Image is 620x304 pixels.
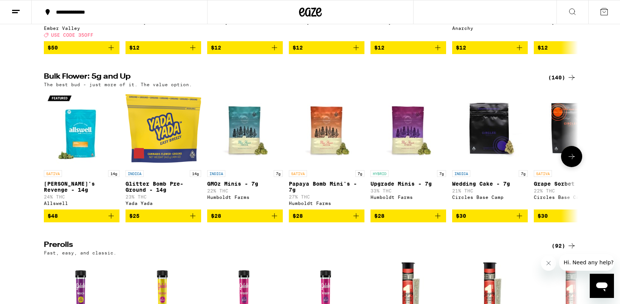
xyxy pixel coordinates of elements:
span: $48 [48,213,58,219]
p: 22% THC [207,188,283,193]
button: Add to bag [534,41,609,54]
img: Yada Yada - Glitter Bomb Pre-Ground - 14g [126,91,201,166]
img: Circles Base Camp - Grape Sorbet - 7g [534,91,609,166]
iframe: Close message [541,256,556,271]
a: Open page for Upgrade Minis - 7g from Humboldt Farms [370,91,446,209]
p: 27% THC [289,194,364,199]
h2: Bulk Flower: 5g and Up [44,73,539,82]
p: Glitter Bomb Pre-Ground - 14g [126,181,201,193]
span: USE CODE 35OFF [51,33,93,37]
a: Open page for Papaya Bomb Mini's - 7g from Humboldt Farms [289,91,364,209]
p: 23% THC [126,194,201,199]
p: HYBRID [370,170,389,177]
p: Upgrade Minis - 7g [370,181,446,187]
a: Open page for Jack's Revenge - 14g from Allswell [44,91,119,209]
p: 33% THC [370,188,446,193]
a: (140) [548,73,576,82]
p: Wedding Cake - 7g [452,181,528,187]
button: Add to bag [126,209,201,222]
span: $12 [456,45,466,51]
p: The best bud - just more of it. The value option. [44,82,192,87]
a: Open page for GMOz Minis - 7g from Humboldt Farms [207,91,283,209]
button: Add to bag [534,209,609,222]
span: $28 [211,213,221,219]
p: 21% THC [452,188,528,193]
p: 7g [437,170,446,177]
span: $50 [48,45,58,51]
img: Humboldt Farms - GMOz Minis - 7g [207,91,283,166]
span: $12 [538,45,548,51]
p: 22% THC [534,188,609,193]
div: Circles Base Camp [452,195,528,200]
div: Circles Base Camp [534,195,609,200]
p: 14g [108,170,119,177]
button: Add to bag [207,41,283,54]
button: Add to bag [370,209,446,222]
p: Grape Sorbet - 7g [534,181,609,187]
iframe: Button to launch messaging window [590,274,614,298]
a: (92) [552,241,576,250]
p: Fast, easy, and classic. [44,250,116,255]
p: 7g [519,170,528,177]
button: Add to bag [44,41,119,54]
div: Humboldt Farms [370,195,446,200]
span: $12 [211,45,221,51]
span: $28 [374,213,384,219]
button: Add to bag [44,209,119,222]
div: Humboldt Farms [207,195,283,200]
button: Add to bag [289,209,364,222]
p: INDICA [126,170,144,177]
p: [PERSON_NAME]'s Revenge - 14g [44,181,119,193]
span: $28 [293,213,303,219]
a: Open page for Glitter Bomb Pre-Ground - 14g from Yada Yada [126,91,201,209]
p: Papaya Bomb Mini's - 7g [289,181,364,193]
p: 14g [190,170,201,177]
p: SATIVA [44,170,62,177]
div: Allswell [44,201,119,206]
p: INDICA [207,170,225,177]
img: Allswell - Jack's Revenge - 14g [44,91,119,166]
button: Add to bag [126,41,201,54]
p: SATIVA [289,170,307,177]
button: Add to bag [207,209,283,222]
div: Anarchy [452,26,528,31]
p: INDICA [452,170,470,177]
button: Add to bag [289,41,364,54]
iframe: Message from company [559,254,614,271]
a: Open page for Wedding Cake - 7g from Circles Base Camp [452,91,528,209]
span: $30 [456,213,466,219]
a: Open page for Grape Sorbet - 7g from Circles Base Camp [534,91,609,209]
button: Add to bag [452,41,528,54]
span: $12 [129,45,139,51]
div: Ember Valley [44,26,119,31]
img: Humboldt Farms - Upgrade Minis - 7g [370,91,446,166]
img: Circles Base Camp - Wedding Cake - 7g [452,91,528,166]
p: 24% THC [44,194,119,199]
button: Add to bag [370,41,446,54]
div: Yada Yada [126,201,201,206]
span: $25 [129,213,139,219]
p: 7g [355,170,364,177]
span: $12 [293,45,303,51]
p: 7g [274,170,283,177]
button: Add to bag [452,209,528,222]
p: GMOz Minis - 7g [207,181,283,187]
p: SATIVA [534,170,552,177]
img: Humboldt Farms - Papaya Bomb Mini's - 7g [289,91,364,166]
span: $12 [374,45,384,51]
h2: Prerolls [44,241,539,250]
span: $30 [538,213,548,219]
div: Humboldt Farms [289,201,364,206]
